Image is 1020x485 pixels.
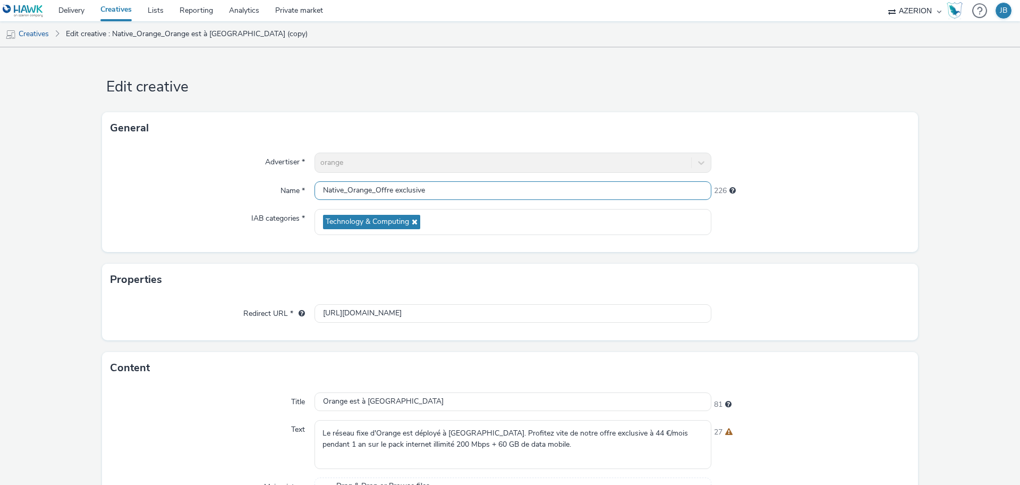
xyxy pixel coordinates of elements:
[261,153,309,168] label: Advertiser *
[725,399,732,410] div: Maximum recommended length: 25 characters.
[725,427,733,438] div: Maximum recommended length: 100 characters.
[287,420,309,435] label: Text
[5,29,16,40] img: mobile
[247,209,309,224] label: IAB categories *
[714,399,722,410] span: 81
[314,392,711,411] input: Maximum recommended length: 25 characters.
[3,4,44,18] img: undefined Logo
[276,181,309,196] label: Name *
[314,304,711,323] input: url...
[287,392,309,407] label: Title
[714,186,727,196] span: 226
[729,186,736,196] div: Maximum 255 characters
[110,272,162,288] h3: Properties
[314,181,711,200] input: Name
[61,21,313,47] a: Edit creative : Native_Orange_Orange est à [GEOGRAPHIC_DATA] (copy)
[326,218,409,227] span: Technology & Computing
[947,2,967,19] a: Hawk Academy
[947,2,963,19] img: Hawk Academy
[110,120,149,136] h3: General
[239,304,309,319] label: Redirect URL *
[714,427,722,438] span: 27
[1000,3,1007,19] div: JB
[314,420,711,469] textarea: Le réseau fixe d'Orange est déployé à [GEOGRAPHIC_DATA]. Profitez vite de notre offre exclusive à...
[102,77,918,97] h1: Edit creative
[293,308,305,319] div: URL will be used as a validation URL with some SSPs and it will be the redirection URL of your cr...
[110,360,150,376] h3: Content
